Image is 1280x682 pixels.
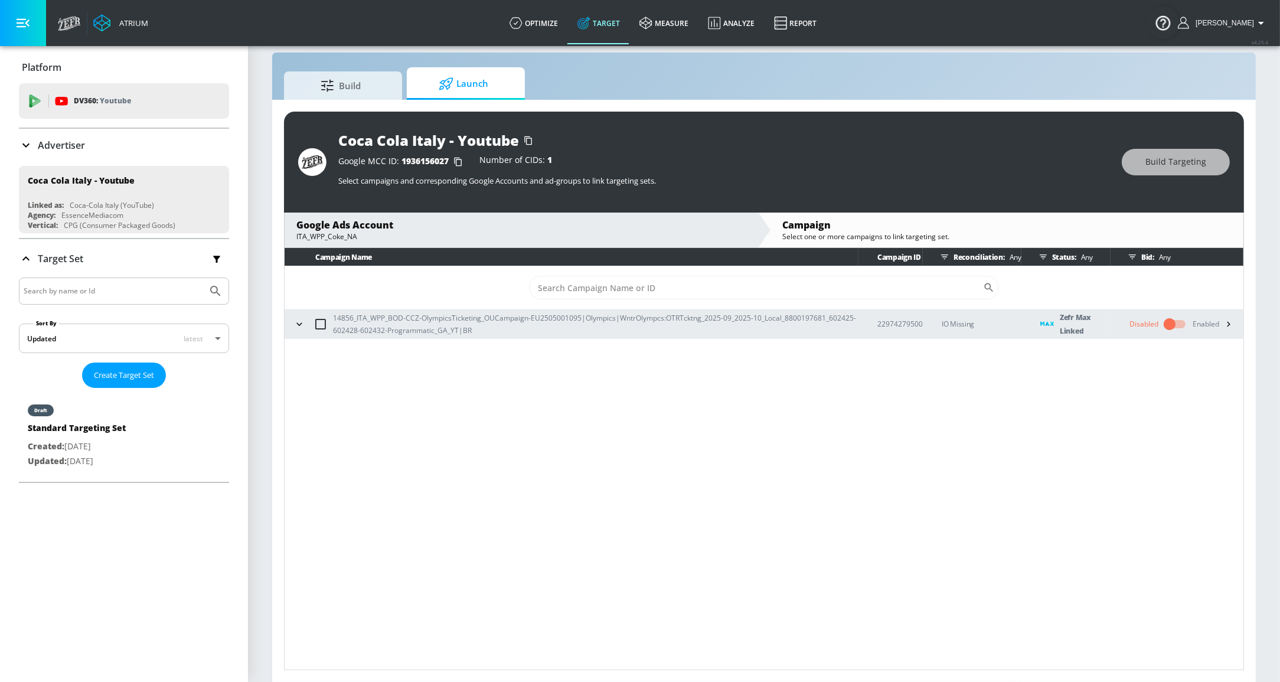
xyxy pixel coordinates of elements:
[28,455,67,466] span: Updated:
[858,248,923,266] th: Campaign ID
[782,231,1232,242] div: Select one or more campaigns to link targeting set.
[27,334,56,344] div: Updated
[1005,251,1021,263] p: Any
[401,155,449,167] span: 1936156027
[28,454,126,469] p: [DATE]
[28,200,64,210] div: Linked as:
[338,156,468,168] div: Google MCC ID:
[1147,6,1180,39] button: Open Resource Center
[296,218,746,231] div: Google Ads Account
[38,139,85,152] p: Advertiser
[100,94,131,107] p: Youtube
[22,61,61,74] p: Platform
[1193,315,1237,333] div: Enabled
[568,2,630,44] a: Target
[19,129,229,162] div: Advertiser
[698,2,765,44] a: Analyze
[19,166,229,233] div: Coca Cola Italy - YoutubeLinked as:Coca-Cola Italy (YouTube)Agency:EssenceMediacomVertical:CPG (C...
[1076,251,1093,263] p: Any
[28,220,58,230] div: Vertical:
[1178,16,1268,30] button: [PERSON_NAME]
[184,334,203,344] span: latest
[1252,39,1268,45] span: v 4.25.4
[19,239,229,278] div: Target Set
[500,2,568,44] a: optimize
[529,276,999,299] div: Search CID Name or Number
[28,210,55,220] div: Agency:
[28,440,64,452] span: Created:
[74,94,131,107] p: DV360:
[19,393,229,477] div: draftStandard Targeting SetCreated:[DATE]Updated:[DATE]
[93,14,148,32] a: Atrium
[782,218,1232,231] div: Campaign
[877,318,923,330] p: 22974279500
[547,154,552,165] span: 1
[1154,251,1171,263] p: Any
[19,278,229,482] div: Target Set
[285,213,757,247] div: Google Ads AccountITA_WPP_Coke_NA
[942,317,1021,331] p: IO Missing
[338,175,1110,186] p: Select campaigns and corresponding Google Accounts and ad-groups to link targeting sets.
[630,2,698,44] a: measure
[82,363,166,388] button: Create Target Set
[19,51,229,84] div: Platform
[28,439,126,454] p: [DATE]
[765,2,827,44] a: Report
[419,70,508,98] span: Launch
[479,156,552,168] div: Number of CIDs:
[28,422,126,439] div: Standard Targeting Set
[34,319,59,327] label: Sort By
[296,71,386,100] span: Build
[64,220,175,230] div: CPG (Consumer Packaged Goods)
[1124,248,1237,266] div: Bid:
[1034,248,1111,266] div: Status:
[285,248,858,266] th: Campaign Name
[1191,19,1254,27] span: login as: justin.nim@zefr.com
[296,231,746,242] div: ITA_WPP_Coke_NA
[19,388,229,482] nav: list of Target Set
[61,210,123,220] div: EssenceMediacom
[70,200,154,210] div: Coca-Cola Italy (YouTube)
[529,276,983,299] input: Search Campaign Name or ID
[94,368,154,382] span: Create Target Set
[1129,319,1158,329] div: Disabled
[115,18,148,28] div: Atrium
[19,83,229,119] div: DV360: Youtube
[34,407,47,413] div: draft
[38,252,83,265] p: Target Set
[338,130,519,150] div: Coca Cola Italy - Youtube
[28,175,135,186] div: Coca Cola Italy - Youtube
[1060,311,1111,338] p: Zefr Max Linked
[24,283,203,299] input: Search by name or Id
[333,312,858,337] p: 14856_ITA_WPP_BOD-CCZ-OlympicsTicketing_OUCampaign-EU2505001095|Olympics|WntrOlympcs:OTRTcktng_20...
[936,248,1021,266] div: Reconciliation:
